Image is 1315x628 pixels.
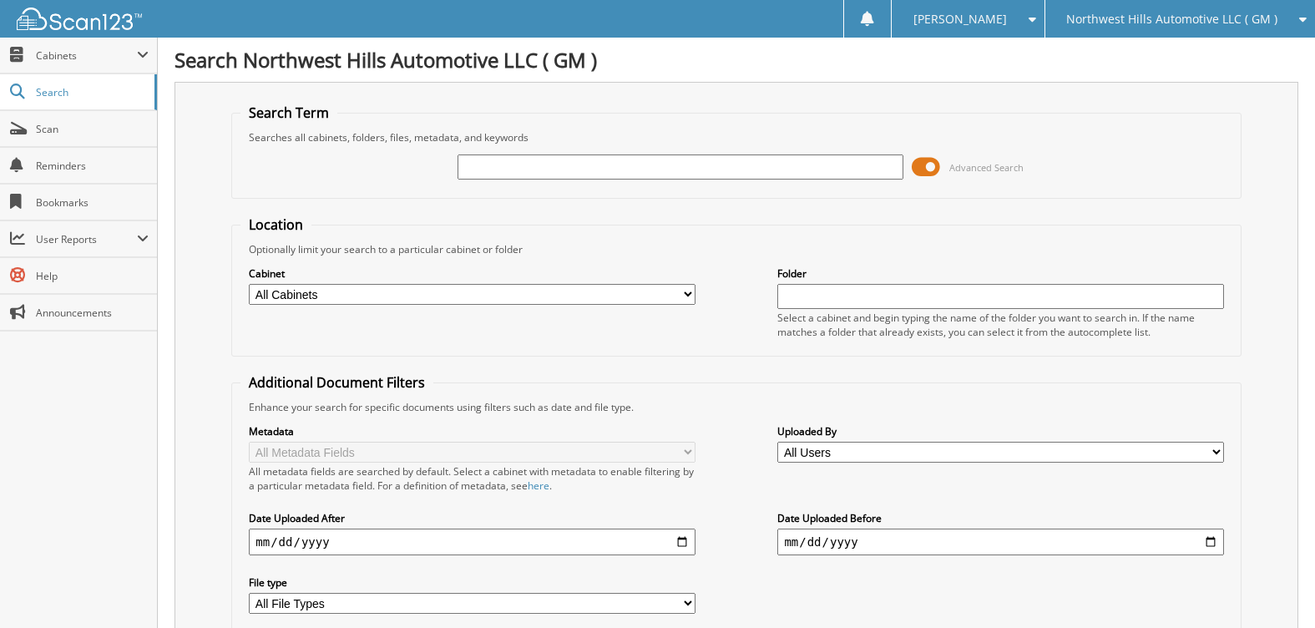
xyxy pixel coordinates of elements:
[36,269,149,283] span: Help
[240,373,433,392] legend: Additional Document Filters
[777,266,1223,281] label: Folder
[36,122,149,136] span: Scan
[240,242,1232,256] div: Optionally limit your search to a particular cabinet or folder
[777,529,1223,555] input: end
[949,161,1024,174] span: Advanced Search
[240,130,1232,144] div: Searches all cabinets, folders, files, metadata, and keywords
[174,46,1298,73] h1: Search Northwest Hills Automotive LLC ( GM )
[36,159,149,173] span: Reminders
[36,232,137,246] span: User Reports
[249,511,695,525] label: Date Uploaded After
[777,424,1223,438] label: Uploaded By
[36,195,149,210] span: Bookmarks
[36,306,149,320] span: Announcements
[249,529,695,555] input: start
[240,400,1232,414] div: Enhance your search for specific documents using filters such as date and file type.
[1232,548,1315,628] iframe: Chat Widget
[777,311,1223,339] div: Select a cabinet and begin typing the name of the folder you want to search in. If the name match...
[17,8,142,30] img: scan123-logo-white.svg
[36,85,146,99] span: Search
[240,104,337,122] legend: Search Term
[249,424,695,438] label: Metadata
[777,511,1223,525] label: Date Uploaded Before
[1066,14,1277,24] span: Northwest Hills Automotive LLC ( GM )
[528,479,549,493] a: here
[249,266,695,281] label: Cabinet
[249,464,695,493] div: All metadata fields are searched by default. Select a cabinet with metadata to enable filtering b...
[36,48,137,63] span: Cabinets
[913,14,1007,24] span: [PERSON_NAME]
[240,215,311,234] legend: Location
[249,575,695,590] label: File type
